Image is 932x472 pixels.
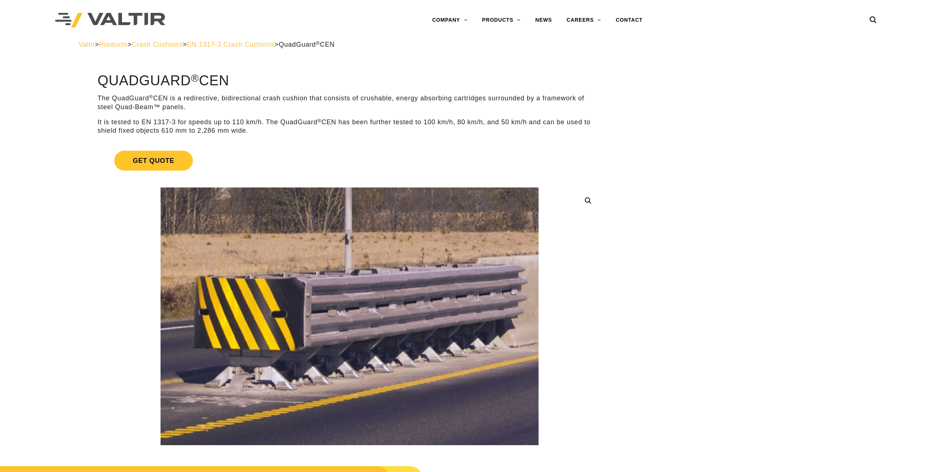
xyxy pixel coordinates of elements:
a: Valtir [79,41,95,48]
a: COMPANY [425,13,475,28]
img: Valtir [55,13,165,28]
p: The QuadGuard CEN is a redirective, bidirectional crash cushion that consists of crushable, energ... [97,94,601,111]
sup: ® [191,72,199,84]
a: Products [99,41,127,48]
a: Crash Cushions [132,41,183,48]
a: CAREERS [559,13,608,28]
h1: QuadGuard CEN [97,73,601,89]
span: QuadGuard CEN [279,41,335,48]
span: Get Quote [114,151,192,171]
a: CONTACT [608,13,650,28]
a: PRODUCTS [475,13,528,28]
a: EN 1317-3 Crash Cushions [187,41,274,48]
sup: ® [316,40,320,46]
a: Get Quote [97,142,601,179]
div: > > > > [79,40,853,49]
sup: ® [149,94,153,100]
p: It is tested to EN 1317-3 for speeds up to 110 km/h. The QuadGuard CEN has been further tested to... [97,118,601,135]
sup: ® [317,118,321,124]
a: NEWS [528,13,559,28]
